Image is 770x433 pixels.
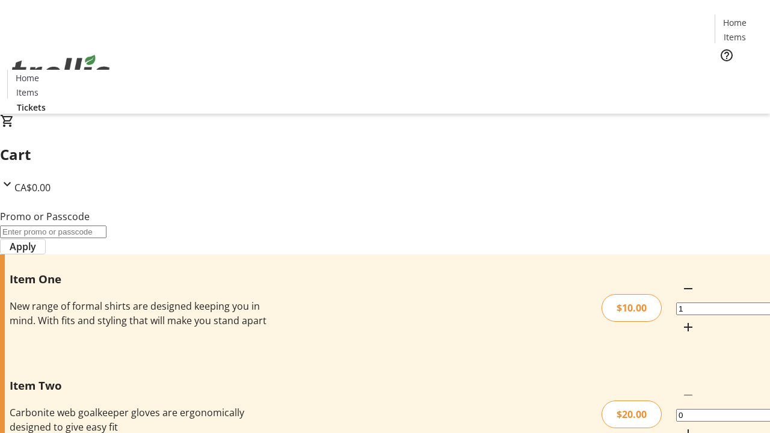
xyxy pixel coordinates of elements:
span: Home [723,16,747,29]
button: Help [715,43,739,67]
div: $20.00 [602,401,662,428]
span: Tickets [724,70,753,82]
a: Home [8,72,46,84]
span: Tickets [17,101,46,114]
span: Apply [10,239,36,254]
span: Items [16,86,38,99]
h3: Item One [10,271,273,287]
button: Increment by one [676,315,700,339]
span: Home [16,72,39,84]
span: CA$0.00 [14,181,51,194]
a: Tickets [7,101,55,114]
a: Items [715,31,754,43]
span: Items [724,31,746,43]
a: Items [8,86,46,99]
a: Tickets [715,70,763,82]
button: Decrement by one [676,277,700,301]
a: Home [715,16,754,29]
h3: Item Two [10,377,273,394]
img: Orient E2E Organization 9WygBC0EK7's Logo [7,41,114,102]
div: New range of formal shirts are designed keeping you in mind. With fits and styling that will make... [10,299,273,328]
div: $10.00 [602,294,662,322]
